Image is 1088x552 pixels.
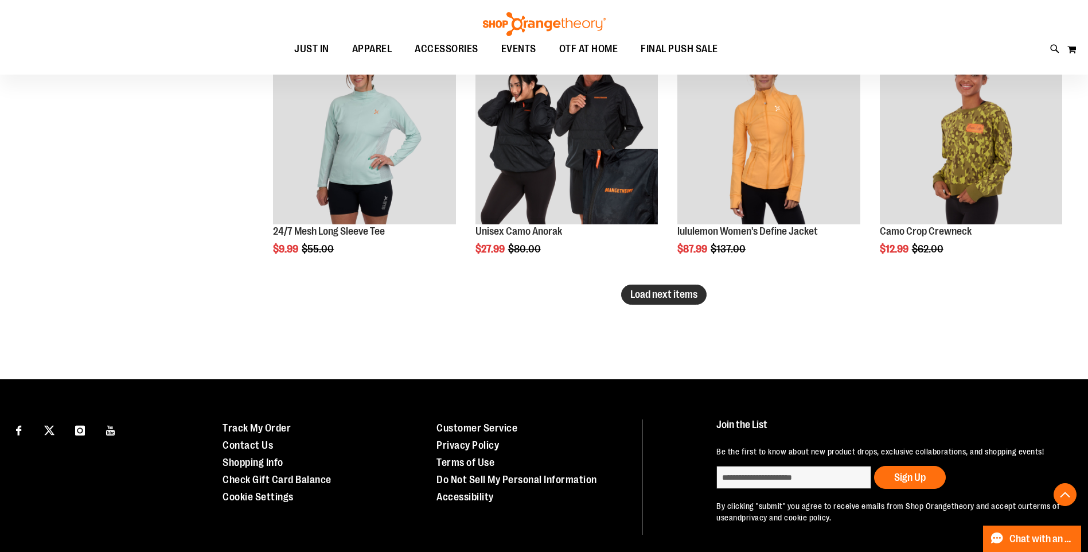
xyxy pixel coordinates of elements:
[352,36,392,62] span: APPAREL
[874,36,1068,283] div: product
[475,226,562,237] a: Unisex Camo Anorak
[490,36,548,63] a: EVENTS
[716,446,1062,457] p: Be the first to know about new product drops, exclusive collaborations, and shopping events!
[436,422,517,434] a: Customer Service
[880,41,1062,226] a: Product image for Camo Crop Crewneck
[880,226,972,237] a: Camo Crop Crewneck
[223,457,283,468] a: Shopping Info
[983,526,1082,552] button: Chat with an Expert
[223,440,273,451] a: Contact Us
[403,36,490,63] a: ACCESSORIES
[641,36,718,62] span: FINAL PUSH SALE
[672,36,865,283] div: product
[436,491,494,503] a: Accessibility
[677,41,860,224] img: Product image for lululemon Define Jacket
[436,457,494,468] a: Terms of Use
[559,36,618,62] span: OTF AT HOME
[481,12,607,36] img: Shop Orangetheory
[501,36,536,62] span: EVENTS
[223,491,294,503] a: Cookie Settings
[677,226,818,237] a: lululemon Women's Define Jacket
[742,513,831,522] a: privacy and cookie policy.
[548,36,630,63] a: OTF AT HOME
[40,419,60,440] a: Visit our X page
[273,41,455,226] a: 24/7 Mesh Long Sleeve TeeSALE
[677,243,709,255] span: $87.99
[475,41,658,226] a: Product image for Unisex Camo Anorak
[894,472,926,483] span: Sign Up
[294,36,329,62] span: JUST IN
[629,36,730,62] a: FINAL PUSH SALE
[912,243,945,255] span: $62.00
[1009,534,1074,545] span: Chat with an Expert
[874,466,946,489] button: Sign Up
[630,289,697,300] span: Load next items
[475,41,658,224] img: Product image for Unisex Camo Anorak
[273,243,300,255] span: $9.99
[1054,483,1077,506] button: Back To Top
[101,419,121,440] a: Visit our Youtube page
[716,419,1062,441] h4: Join the List
[470,36,664,283] div: product
[415,36,478,62] span: ACCESSORIES
[880,243,910,255] span: $12.99
[508,243,543,255] span: $80.00
[711,243,747,255] span: $137.00
[9,419,29,440] a: Visit our Facebook page
[273,41,455,224] img: 24/7 Mesh Long Sleeve Tee
[621,285,707,305] button: Load next items
[223,422,291,434] a: Track My Order
[716,466,871,489] input: enter email
[283,36,341,63] a: JUST IN
[436,474,597,485] a: Do Not Sell My Personal Information
[341,36,404,63] a: APPAREL
[267,36,461,283] div: product
[223,474,332,485] a: Check Gift Card Balance
[273,226,385,237] a: 24/7 Mesh Long Sleeve Tee
[880,41,1062,224] img: Product image for Camo Crop Crewneck
[716,500,1062,523] p: By clicking "submit" you agree to receive emails from Shop Orangetheory and accept our and
[436,440,499,451] a: Privacy Policy
[677,41,860,226] a: Product image for lululemon Define JacketSALE
[302,243,336,255] span: $55.00
[44,425,54,436] img: Twitter
[475,243,506,255] span: $27.99
[70,419,90,440] a: Visit our Instagram page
